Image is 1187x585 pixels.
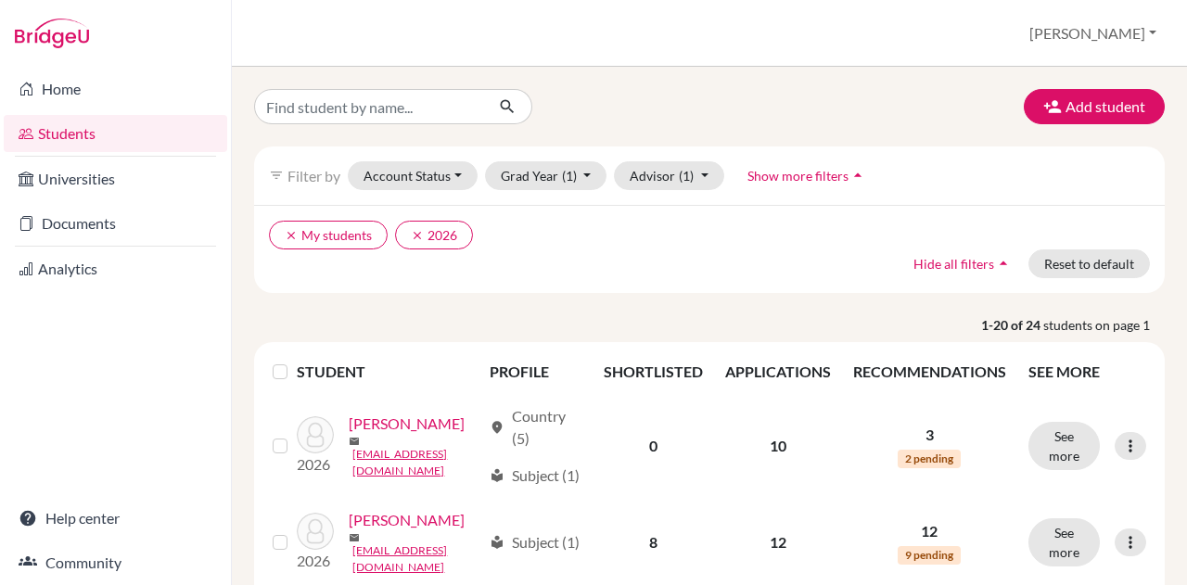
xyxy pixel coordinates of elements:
img: Backe, Asa [297,513,334,550]
span: mail [349,532,360,543]
button: Hide all filtersarrow_drop_up [898,249,1028,278]
a: Community [4,544,227,581]
a: Help center [4,500,227,537]
a: [PERSON_NAME] [349,509,465,531]
button: Advisor(1) [614,161,724,190]
p: 3 [853,424,1006,446]
td: 10 [714,394,842,498]
img: Anderson, Raven [297,416,334,453]
span: local_library [490,535,504,550]
button: [PERSON_NAME] [1021,16,1165,51]
span: mail [349,436,360,447]
a: Home [4,70,227,108]
a: [EMAIL_ADDRESS][DOMAIN_NAME] [352,542,480,576]
span: Hide all filters [913,256,994,272]
span: (1) [562,168,577,184]
span: Filter by [287,167,340,184]
i: filter_list [269,168,284,183]
td: 0 [593,394,714,498]
i: arrow_drop_up [849,166,867,184]
i: clear [411,229,424,242]
div: Country (5) [490,405,581,450]
strong: 1-20 of 24 [981,315,1043,335]
button: See more [1028,518,1100,566]
button: clearMy students [269,221,388,249]
img: Bridge-U [15,19,89,48]
i: arrow_drop_up [994,254,1013,273]
p: 2026 [297,550,334,572]
th: APPLICATIONS [714,350,842,394]
span: students on page 1 [1043,315,1165,335]
a: Analytics [4,250,227,287]
button: Add student [1024,89,1165,124]
button: Account Status [348,161,478,190]
th: RECOMMENDATIONS [842,350,1017,394]
span: 2 pending [898,450,961,468]
th: STUDENT [297,350,478,394]
th: SEE MORE [1017,350,1157,394]
a: Documents [4,205,227,242]
span: Show more filters [747,168,849,184]
input: Find student by name... [254,89,484,124]
i: clear [285,229,298,242]
a: [EMAIL_ADDRESS][DOMAIN_NAME] [352,446,480,479]
span: (1) [679,168,694,184]
button: Show more filtersarrow_drop_up [732,161,883,190]
button: Grad Year(1) [485,161,607,190]
span: location_on [490,420,504,435]
a: Students [4,115,227,152]
div: Subject (1) [490,464,580,487]
a: [PERSON_NAME] [349,413,465,435]
button: Reset to default [1028,249,1150,278]
p: 2026 [297,453,334,476]
a: Universities [4,160,227,197]
button: See more [1028,422,1100,470]
span: local_library [490,468,504,483]
button: clear2026 [395,221,473,249]
th: PROFILE [479,350,593,394]
span: 9 pending [898,546,961,565]
p: 12 [853,520,1006,542]
div: Subject (1) [490,531,580,553]
th: SHORTLISTED [593,350,714,394]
